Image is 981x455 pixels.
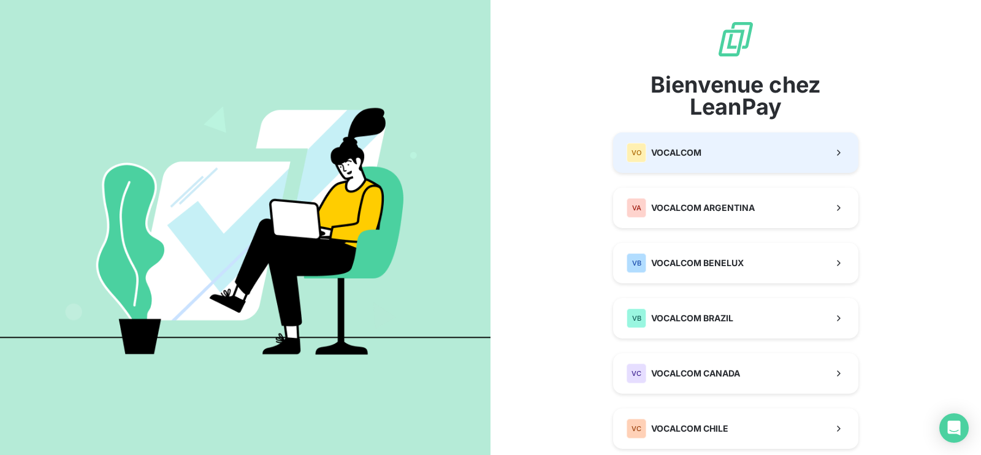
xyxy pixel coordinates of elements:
div: VB [627,308,646,328]
button: VAVOCALCOM ARGENTINA [613,188,858,228]
button: VCVOCALCOM CHILE [613,408,858,449]
div: VB [627,253,646,273]
span: VOCALCOM CANADA [651,367,740,380]
span: VOCALCOM CHILE [651,422,728,435]
button: VBVOCALCOM BRAZIL [613,298,858,338]
span: VOCALCOM [651,147,701,159]
span: Bienvenue chez LeanPay [613,74,858,118]
span: VOCALCOM ARGENTINA [651,202,755,214]
div: VA [627,198,646,218]
button: VCVOCALCOM CANADA [613,353,858,394]
button: VBVOCALCOM BENELUX [613,243,858,283]
span: VOCALCOM BENELUX [651,257,744,269]
img: logo sigle [716,20,755,59]
div: VC [627,364,646,383]
div: Open Intercom Messenger [939,413,969,443]
button: VOVOCALCOM [613,132,858,173]
div: VO [627,143,646,162]
div: VC [627,419,646,438]
span: VOCALCOM BRAZIL [651,312,733,324]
